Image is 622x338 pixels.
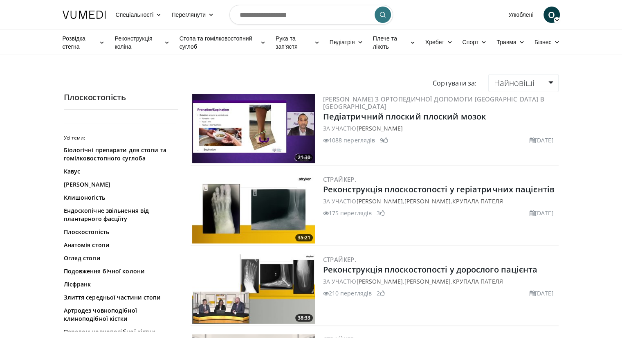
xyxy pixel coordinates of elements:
[494,77,534,88] font: Найновіші
[534,38,552,45] font: Бізнес
[298,154,310,161] font: 21:30
[271,34,325,51] a: Рука та зап'ястя
[548,9,555,20] font: О
[115,35,152,50] font: Реконструкція коліна
[110,34,174,51] a: Реконструкція коліна
[64,194,174,202] a: Клишоногість
[171,11,206,18] font: Переглянути
[192,254,315,324] img: c3ec06f6-4b3b-4d98-828a-c169da6f5d43.300x170_q85_crop-smart_upscale.jpg
[356,124,402,132] font: [PERSON_NAME]
[64,254,174,262] a: Огляд стопи
[503,7,538,23] a: Улюблені
[535,136,554,144] font: [DATE]
[276,35,298,50] font: Рука та зап'ястя
[451,277,452,285] font: ,
[64,207,174,223] a: Ендоскопічне звільнення від плантарного фасціїту
[496,38,516,45] font: Травма
[298,314,310,321] font: 38:33
[323,255,357,264] a: Страйкер.
[323,95,545,110] font: [PERSON_NAME] з ортопедичної допомоги [GEOGRAPHIC_DATA] в [GEOGRAPHIC_DATA]
[329,209,372,217] font: 175 переглядів
[64,241,110,249] font: Анатомія стопи
[58,34,110,51] a: Розвідка стегна
[180,35,252,50] font: Стопа та гомілковостопний суглоб
[64,328,156,336] font: Перелом човноподібної кістки
[404,277,451,285] a: [PERSON_NAME]
[356,277,402,285] a: [PERSON_NAME]
[373,35,397,50] font: Плече та лікоть
[64,134,85,141] font: Усі теми:
[543,7,560,23] a: О
[377,209,380,217] font: 3
[64,180,174,189] a: [PERSON_NAME]
[508,11,533,18] font: Улюблені
[488,74,558,92] a: Найновіші
[356,197,402,205] a: [PERSON_NAME]
[192,174,315,243] a: 35:21
[64,146,166,162] font: Біологічні препарати для стопи та гомілковостопного суглоба
[492,34,530,50] a: Травма
[323,277,357,285] font: ЗА УЧАСТЮ
[323,175,357,183] a: Страйкер.
[64,267,174,275] a: Подовження бічної колони
[404,197,451,205] a: [PERSON_NAME]
[64,293,174,302] a: Злиття середньої частини стопи
[325,34,368,50] a: Педіатрія
[330,38,355,45] font: Педіатрія
[535,289,554,297] font: [DATE]
[64,267,145,275] font: Подовження бічної колони
[323,184,555,195] a: Реконструкція плоскостопості у геріатричних пацієнтів
[403,277,404,285] font: ,
[535,209,554,217] font: [DATE]
[192,174,315,243] img: c12cae5e-013f-401d-b44b-73c5e6c5a7ac.300x170_q85_crop-smart_upscale.jpg
[64,241,174,249] a: Анатомія стопи
[175,34,271,51] a: Стопа та гомілковостопний суглоб
[64,293,161,301] font: Злиття середньої частини стопи
[452,197,503,205] a: Крупала Пателя
[425,38,445,45] font: Хребет
[368,34,420,51] a: Плече та лікоть
[323,111,486,122] a: Педіатричний плоский плоский мозок
[420,34,458,50] a: Хребет
[323,124,357,132] font: ЗА УЧАСТЮ
[64,280,91,288] font: Лісфранк
[192,254,315,324] a: 38:33
[64,228,174,236] a: Плоскостопість
[116,11,154,18] font: Спеціальності
[64,167,81,175] font: Кавус
[229,5,393,25] input: Пошук тем, втручань
[451,197,452,205] font: ,
[64,92,126,103] font: Плоскостопість
[63,11,106,19] img: Логотип VuMedi
[457,34,492,50] a: Спорт
[329,136,375,144] font: 1088 переглядів
[64,167,174,176] a: Кавус
[64,194,105,201] font: Клишоногість
[64,254,101,262] font: Огляд стопи
[192,94,315,163] img: b1546aea-ff54-4de3-9e80-6a92edc2af3e.300x170_q85_crop-smart_upscale.jpg
[452,277,503,285] font: Крупала Пателя
[64,306,174,323] a: Артродез човноподібної клиноподібної кістки
[64,306,137,322] font: Артродез човноподібної клиноподібної кістки
[64,228,109,236] font: Плоскостопість
[377,289,380,297] font: 2
[166,7,219,23] a: Переглянути
[64,328,174,336] a: Перелом човноподібної кістки
[323,264,538,275] a: Реконструкція плоскостопості у дорослого пацієнта
[298,234,310,241] font: 35:21
[403,197,404,205] font: ,
[64,180,110,188] font: [PERSON_NAME]
[64,207,149,223] font: Ендоскопічне звільнення від плантарного фасціїту
[64,280,174,288] a: Лісфранк
[192,94,315,163] a: 21:30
